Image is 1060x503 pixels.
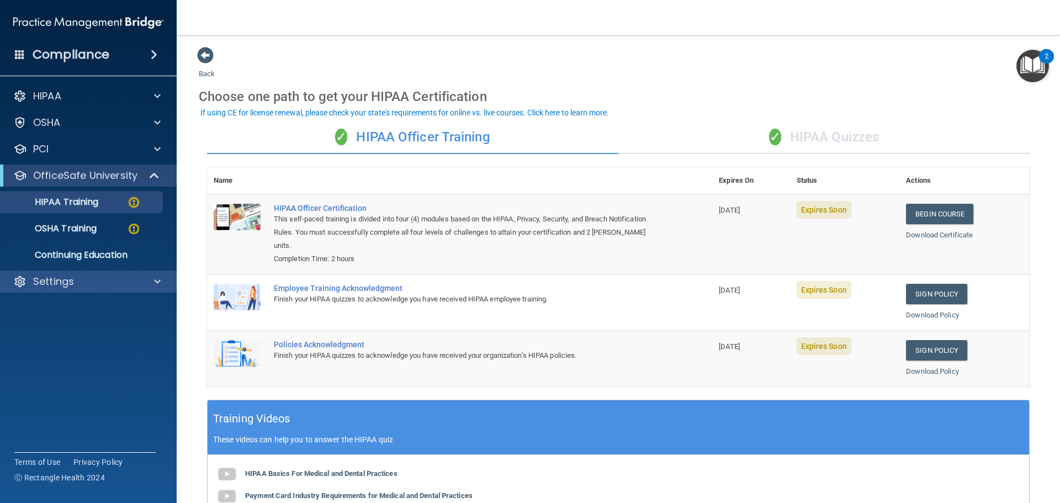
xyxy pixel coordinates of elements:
button: Open Resource Center, 2 new notifications [1016,50,1049,82]
a: Settings [13,275,161,288]
a: Download Policy [906,311,959,319]
span: ✓ [335,129,347,145]
button: If using CE for license renewal, please check your state's requirements for online vs. live cours... [199,107,611,118]
a: Back [199,56,215,78]
div: Completion Time: 2 hours [274,252,657,266]
span: Expires Soon [797,281,851,299]
p: HIPAA [33,89,61,103]
a: Privacy Policy [73,457,123,468]
p: Continuing Education [7,250,158,261]
a: PCI [13,142,161,156]
div: This self-paced training is divided into four (4) modules based on the HIPAA, Privacy, Security, ... [274,213,657,252]
span: ✓ [769,129,781,145]
iframe: Drift Widget Chat Controller [869,425,1047,469]
img: warning-circle.0cc9ac19.png [127,222,141,236]
span: [DATE] [719,206,740,214]
b: Payment Card Industry Requirements for Medical and Dental Practices [245,491,473,500]
a: OSHA [13,116,161,129]
a: Begin Course [906,204,973,224]
img: gray_youtube_icon.38fcd6cc.png [216,463,238,485]
span: [DATE] [719,342,740,351]
div: If using CE for license renewal, please check your state's requirements for online vs. live cours... [200,109,609,117]
p: These videos can help you to answer the HIPAA quiz [213,435,1024,444]
p: HIPAA Training [7,197,98,208]
a: Download Certificate [906,231,973,239]
th: Expires On [712,167,789,194]
span: [DATE] [719,286,740,294]
a: Terms of Use [14,457,60,468]
th: Actions [899,167,1030,194]
a: HIPAA [13,89,161,103]
span: Ⓒ Rectangle Health 2024 [14,472,105,483]
div: Choose one path to get your HIPAA Certification [199,81,1038,113]
p: OfficeSafe University [33,169,137,182]
h5: Training Videos [213,409,290,428]
th: Name [207,167,267,194]
div: HIPAA Officer Training [207,121,618,154]
a: Sign Policy [906,284,967,304]
div: Finish your HIPAA quizzes to acknowledge you have received HIPAA employee training. [274,293,657,306]
a: Download Policy [906,367,959,375]
a: Sign Policy [906,340,967,361]
a: OfficeSafe University [13,169,160,182]
h4: Compliance [33,47,109,62]
p: OSHA [33,116,61,129]
span: Expires Soon [797,201,851,219]
p: OSHA Training [7,223,97,234]
div: HIPAA Quizzes [618,121,1030,154]
p: PCI [33,142,49,156]
a: HIPAA Officer Certification [274,204,657,213]
p: Settings [33,275,74,288]
div: Employee Training Acknowledgment [274,284,657,293]
b: HIPAA Basics For Medical and Dental Practices [245,469,397,478]
div: 2 [1045,56,1048,71]
span: Expires Soon [797,337,851,355]
img: PMB logo [13,12,163,34]
div: Finish your HIPAA quizzes to acknowledge you have received your organization’s HIPAA policies. [274,349,657,362]
img: warning-circle.0cc9ac19.png [127,195,141,209]
div: Policies Acknowledgment [274,340,657,349]
th: Status [790,167,900,194]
